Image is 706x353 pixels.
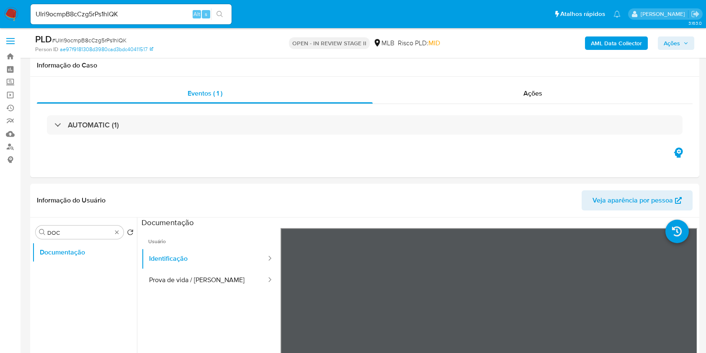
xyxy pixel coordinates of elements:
[60,46,153,53] a: ae97f9181308d3980cad3bdc40411517
[641,10,688,18] p: ana.conceicao@mercadolivre.com
[32,242,137,262] button: Documentação
[39,229,46,236] button: Procurar
[35,46,58,53] b: Person ID
[289,37,370,49] p: OPEN - IN REVIEW STAGE II
[47,229,112,236] input: Procurar
[113,229,120,236] button: Apagar busca
[560,10,605,18] span: Atalhos rápidos
[613,10,621,18] a: Notificações
[428,38,440,48] span: MID
[68,120,119,130] h3: AUTOMATIC (1)
[47,115,683,135] div: AUTOMATIC (1)
[31,9,232,20] input: Pesquise usuários ou casos...
[127,229,134,238] button: Retornar ao pedido padrão
[523,88,542,98] span: Ações
[373,39,394,48] div: MLB
[37,61,693,70] h1: Informação do Caso
[582,190,693,210] button: Veja aparência por pessoa
[35,32,52,46] b: PLD
[658,36,694,50] button: Ações
[188,88,222,98] span: Eventos ( 1 )
[37,196,106,205] h1: Informação do Usuário
[585,36,648,50] button: AML Data Collector
[193,10,200,18] span: Alt
[205,10,207,18] span: s
[591,36,642,50] b: AML Data Collector
[211,8,228,20] button: search-icon
[664,36,680,50] span: Ações
[691,10,700,18] a: Sair
[398,39,440,48] span: Risco PLD:
[593,190,673,210] span: Veja aparência por pessoa
[52,36,126,44] span: # UIri9ocmpB8cCzg5rPs1hlQK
